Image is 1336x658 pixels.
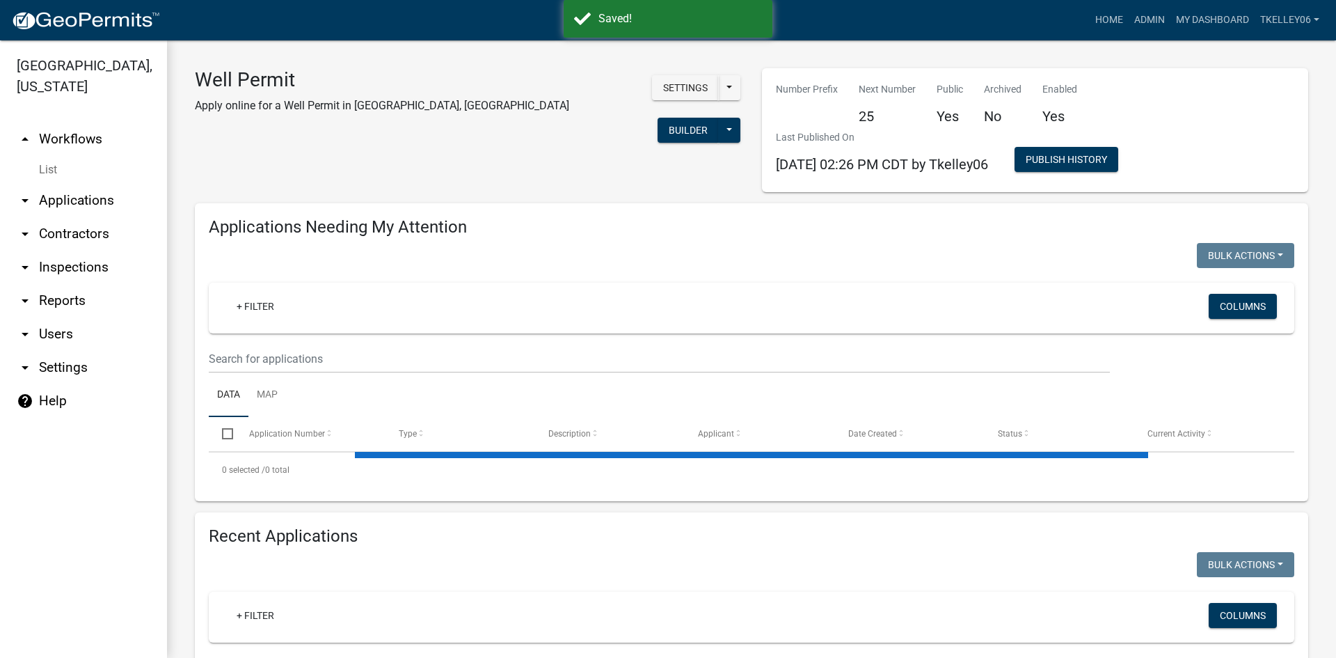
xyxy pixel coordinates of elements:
[937,82,963,97] p: Public
[1170,7,1255,33] a: My Dashboard
[225,603,285,628] a: + Filter
[17,326,33,343] i: arrow_drop_down
[937,108,963,125] h5: Yes
[17,292,33,309] i: arrow_drop_down
[598,10,762,27] div: Saved!
[859,82,916,97] p: Next Number
[859,108,916,125] h5: 25
[535,417,685,451] datatable-header-cell: Description
[195,97,569,114] p: Apply online for a Well Permit in [GEOGRAPHIC_DATA], [GEOGRAPHIC_DATA]
[1255,7,1325,33] a: Tkelley06
[385,417,535,451] datatable-header-cell: Type
[776,82,838,97] p: Number Prefix
[1090,7,1129,33] a: Home
[17,192,33,209] i: arrow_drop_down
[985,417,1134,451] datatable-header-cell: Status
[209,217,1294,237] h4: Applications Needing My Attention
[984,108,1021,125] h5: No
[1197,243,1294,268] button: Bulk Actions
[776,130,988,145] p: Last Published On
[225,294,285,319] a: + Filter
[685,417,834,451] datatable-header-cell: Applicant
[1015,155,1118,166] wm-modal-confirm: Workflow Publish History
[984,82,1021,97] p: Archived
[209,345,1110,373] input: Search for applications
[1042,82,1077,97] p: Enabled
[209,453,1294,487] div: 0 total
[848,429,897,439] span: Date Created
[17,359,33,376] i: arrow_drop_down
[834,417,984,451] datatable-header-cell: Date Created
[998,429,1022,439] span: Status
[652,75,719,100] button: Settings
[1134,417,1284,451] datatable-header-cell: Current Activity
[1147,429,1205,439] span: Current Activity
[235,417,385,451] datatable-header-cell: Application Number
[209,417,235,451] datatable-header-cell: Select
[222,465,265,475] span: 0 selected /
[209,526,1294,547] h4: Recent Applications
[658,118,719,143] button: Builder
[1209,603,1277,628] button: Columns
[209,373,248,418] a: Data
[1197,552,1294,577] button: Bulk Actions
[249,429,325,439] span: Application Number
[17,393,33,409] i: help
[399,429,417,439] span: Type
[1042,108,1077,125] h5: Yes
[195,68,569,92] h3: Well Permit
[1015,147,1118,172] button: Publish History
[17,226,33,242] i: arrow_drop_down
[17,259,33,276] i: arrow_drop_down
[1209,294,1277,319] button: Columns
[548,429,591,439] span: Description
[698,429,734,439] span: Applicant
[776,156,988,173] span: [DATE] 02:26 PM CDT by Tkelley06
[1129,7,1170,33] a: Admin
[248,373,286,418] a: Map
[17,131,33,148] i: arrow_drop_up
